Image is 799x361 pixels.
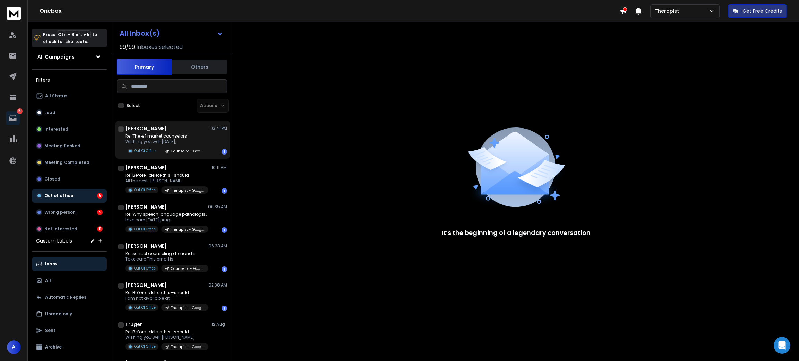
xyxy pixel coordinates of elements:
p: 10:11 AM [212,165,227,170]
p: All the best. [PERSON_NAME] [125,178,208,184]
button: Not Interested11 [32,222,107,236]
div: 11 [97,226,103,232]
p: Re: The #1 market counselors [125,133,208,139]
button: Archive [32,340,107,354]
p: Re: Before I delete this—should [125,173,208,178]
button: All Status [32,89,107,103]
p: Re: Before I delete this—should [125,329,208,335]
h1: [PERSON_NAME] [125,203,167,210]
p: Counselor - Google - Small [171,149,204,154]
button: Meeting Booked [32,139,107,153]
h3: Filters [32,75,107,85]
button: Meeting Completed [32,156,107,169]
button: Unread only [32,307,107,321]
p: Therapist - Google - Large [171,188,204,193]
h3: Custom Labels [36,237,72,244]
button: Primary [117,59,172,75]
div: 1 [222,266,227,272]
p: take care [DATE], Aug [125,217,208,223]
button: All Inbox(s) [114,26,229,40]
p: All [45,278,51,283]
p: I am not available at [125,296,208,301]
p: Get Free Credits [742,8,782,15]
img: logo [7,7,21,20]
h1: [PERSON_NAME] [125,243,167,249]
p: Interested [44,126,68,132]
span: 99 / 99 [120,43,135,51]
div: 1 [222,149,227,155]
button: Get Free Credits [728,4,787,18]
p: Press to check for shortcuts. [43,31,97,45]
h1: [PERSON_NAME] [125,164,167,171]
h1: All Inbox(s) [120,30,160,37]
p: Re: Why speech language pathologists [125,212,208,217]
p: Automatic Replies [45,294,86,300]
div: 1 [222,306,227,311]
p: Out of office [44,193,73,199]
div: 5 [97,193,103,199]
p: Re: school counseling demand is [125,251,208,256]
p: Unread only [45,311,72,317]
p: 06:35 AM [208,204,227,210]
p: Not Interested [44,226,77,232]
h1: Truger [125,321,142,328]
p: Meeting Completed [44,160,89,165]
button: Closed [32,172,107,186]
p: It’s the beginning of a legendary conversation [441,228,591,238]
h3: Inboxes selected [136,43,183,51]
button: Sent [32,324,107,337]
button: All [32,274,107,288]
div: Open Intercom Messenger [774,337,790,354]
p: Wrong person [44,210,76,215]
p: Therapist - Google - Small [171,227,204,232]
p: Wishing you well [DATE], [125,139,208,144]
p: Out Of Office [134,266,156,271]
p: 12 Aug [212,322,227,327]
h1: All Campaigns [37,53,75,60]
p: Sent [45,328,55,333]
h1: [PERSON_NAME] [125,125,167,132]
p: Lead [44,110,55,115]
p: Therapist [655,8,682,15]
button: Wrong person5 [32,205,107,219]
h1: [PERSON_NAME] [125,282,167,289]
button: Automatic Replies [32,290,107,304]
p: Therapist - Google - Large [171,344,204,350]
p: 06:33 AM [208,243,227,249]
label: Select [127,103,140,108]
button: All Campaigns [32,50,107,64]
p: Closed [44,176,60,182]
h1: Onebox [40,7,620,15]
p: Out Of Office [134,187,156,193]
button: Lead [32,106,107,120]
button: Out of office5 [32,189,107,203]
p: Out Of Office [134,305,156,310]
p: Wishing you well [PERSON_NAME] [125,335,208,340]
button: Others [172,59,227,74]
p: Archive [45,344,62,350]
p: Out Of Office [134,227,156,232]
button: Inbox [32,257,107,271]
p: Meeting Booked [44,143,80,149]
button: A [7,340,21,354]
p: Out Of Office [134,344,156,349]
div: 1 [222,188,227,194]
p: Re: Before I delete this—should [125,290,208,296]
button: Interested [32,122,107,136]
p: Therapist - Google - Large [171,305,204,310]
p: All Status [45,93,67,99]
span: Ctrl + Shift + k [57,30,91,38]
div: 1 [222,227,227,233]
p: Take care This email is [125,256,208,262]
p: Counselor - Google - Small [171,266,204,271]
p: 03:41 PM [210,126,227,131]
div: 5 [97,210,103,215]
p: Out Of Office [134,148,156,153]
p: 02:38 AM [208,282,227,288]
a: 21 [6,111,20,125]
p: Inbox [45,261,57,267]
p: 21 [17,108,23,114]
